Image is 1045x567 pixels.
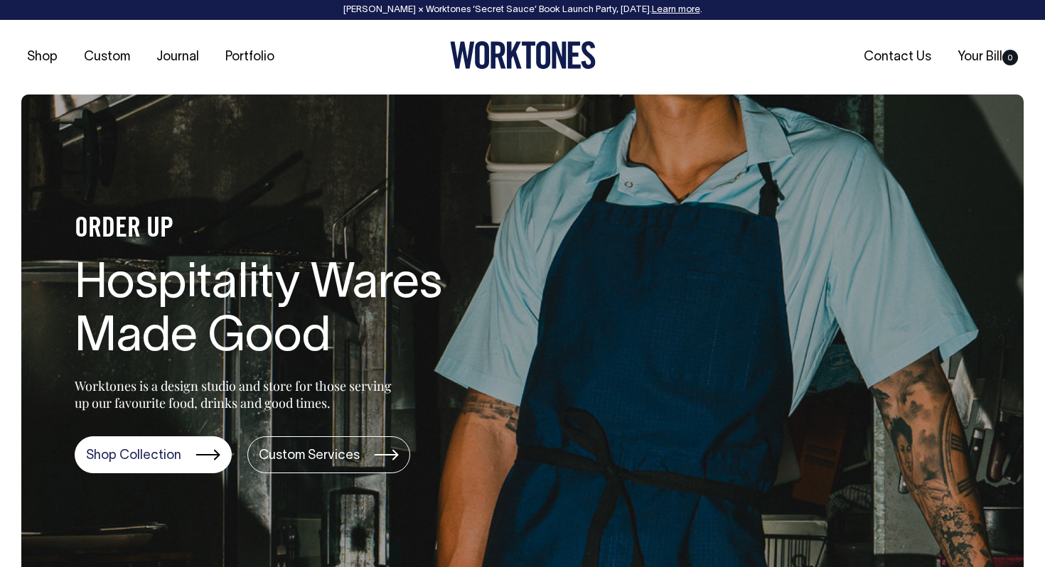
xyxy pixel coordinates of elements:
[151,45,205,69] a: Journal
[858,45,937,69] a: Contact Us
[21,45,63,69] a: Shop
[1002,50,1018,65] span: 0
[75,215,530,244] h4: ORDER UP
[220,45,280,69] a: Portfolio
[75,259,530,365] h1: Hospitality Wares Made Good
[247,436,410,473] a: Custom Services
[652,6,700,14] a: Learn more
[14,5,1031,15] div: [PERSON_NAME] × Worktones ‘Secret Sauce’ Book Launch Party, [DATE]. .
[952,45,1024,69] a: Your Bill0
[75,436,232,473] a: Shop Collection
[75,377,398,411] p: Worktones is a design studio and store for those serving up our favourite food, drinks and good t...
[78,45,136,69] a: Custom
